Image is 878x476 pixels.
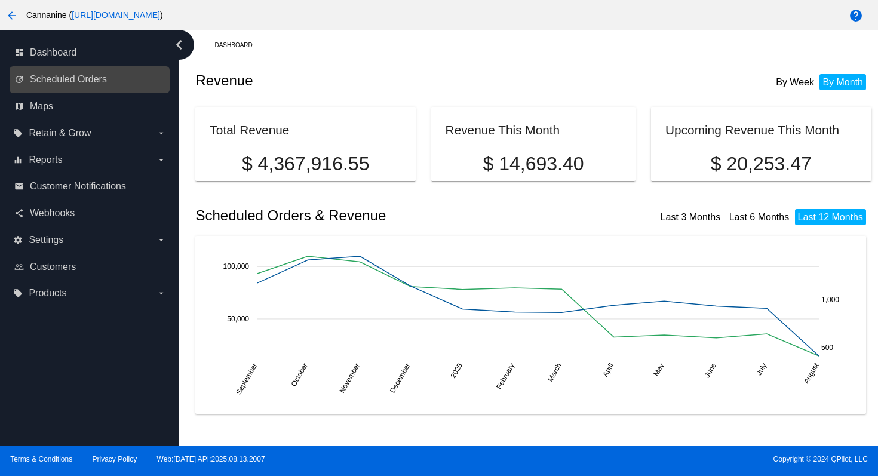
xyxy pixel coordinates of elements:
p: $ 20,253.47 [665,153,856,175]
text: July [755,361,769,376]
mat-icon: arrow_back [5,8,19,23]
i: people_outline [14,262,24,272]
li: By Month [819,74,866,90]
i: equalizer [13,155,23,165]
span: Products [29,288,66,299]
i: local_offer [13,288,23,298]
h2: Total Revenue [210,123,289,137]
a: Last 6 Months [729,212,790,222]
span: Customers [30,262,76,272]
span: Scheduled Orders [30,74,107,85]
i: chevron_left [170,35,189,54]
span: Copyright © 2024 QPilot, LLC [449,455,868,463]
a: email Customer Notifications [14,177,166,196]
span: Cannanine ( ) [26,10,163,20]
i: update [14,75,24,84]
a: Terms & Conditions [10,455,72,463]
h2: Upcoming Revenue This Month [665,123,839,137]
p: $ 4,367,916.55 [210,153,401,175]
span: Webhooks [30,208,75,219]
text: September [235,361,259,396]
i: arrow_drop_down [156,155,166,165]
text: November [338,361,362,394]
span: Settings [29,235,63,245]
a: share Webhooks [14,204,166,223]
text: December [388,361,412,394]
a: Last 12 Months [798,212,863,222]
h2: Scheduled Orders [195,446,533,463]
i: local_offer [13,128,23,138]
text: 50,000 [228,314,250,323]
i: dashboard [14,48,24,57]
text: 2025 [449,361,465,379]
p: $ 14,693.40 [446,153,622,175]
text: August [802,361,821,385]
mat-icon: help [849,8,863,23]
i: arrow_drop_down [156,235,166,245]
a: people_outline Customers [14,257,166,277]
a: Web:[DATE] API:2025.08.13.2007 [157,455,265,463]
text: 100,000 [223,262,250,271]
text: March [547,361,564,383]
text: 1,000 [821,295,839,303]
span: Maps [30,101,53,112]
i: settings [13,235,23,245]
a: [URL][DOMAIN_NAME] [72,10,160,20]
i: map [14,102,24,111]
i: arrow_drop_down [156,128,166,138]
a: Last 3 Months [661,212,721,222]
h2: Revenue This Month [446,123,560,137]
a: update Scheduled Orders [14,70,166,89]
i: share [14,208,24,218]
text: May [652,361,666,377]
span: Reports [29,155,62,165]
text: 500 [821,343,833,352]
a: dashboard Dashboard [14,43,166,62]
text: April [601,361,616,378]
text: June [703,361,718,379]
i: email [14,182,24,191]
text: October [290,361,309,388]
h2: Revenue [195,72,533,89]
span: Customer Notifications [30,181,126,192]
h2: Scheduled Orders & Revenue [195,207,533,224]
li: By Week [773,74,817,90]
text: February [495,361,516,391]
span: Retain & Grow [29,128,91,139]
span: Dashboard [30,47,76,58]
a: Dashboard [214,36,263,54]
a: map Maps [14,97,166,116]
a: Privacy Policy [93,455,137,463]
i: arrow_drop_down [156,288,166,298]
